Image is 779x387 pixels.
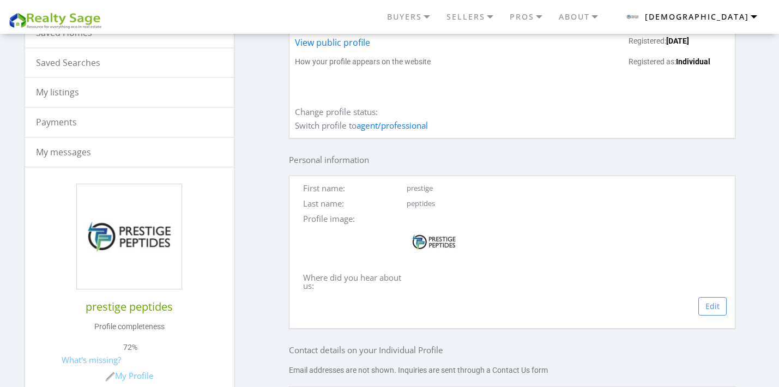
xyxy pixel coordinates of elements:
h3: Personal information [289,149,735,170]
strong: [DATE] [666,37,689,45]
a: What's missing? [62,354,121,365]
div: Profile image: [303,215,401,226]
a: SELLERS [444,8,507,26]
p: Registered as: [629,57,729,68]
img: prestige peptides [407,215,461,269]
img: REALTY SAGE [8,11,106,30]
a: Edit [698,297,727,316]
div: First name: [303,184,401,195]
a: My Profile [105,370,153,381]
h6: prestige peptides [41,300,218,313]
a: Saved Searches [25,49,234,77]
div: peptides [404,199,727,208]
div: prestige [404,184,727,193]
p: Profile completeness [41,322,218,332]
a: BUYERS [384,8,444,26]
div: Where did you hear about us: [303,274,401,293]
strong: Individual [676,57,710,66]
a: My listings [25,78,234,107]
a: My messages [25,138,234,167]
span: 72% [123,342,137,353]
p: Email addresses are not shown. Inquiries are sent through a Contact Us form [289,365,735,376]
a: PROS [507,8,556,26]
p: How your profile appears on the website [295,57,431,68]
a: Payments [25,108,234,137]
img: RS user logo [625,10,640,25]
a: agent/professional [357,120,428,131]
div: Last name: [303,199,401,210]
a: ABOUT [556,8,612,26]
h3: Contact details on your Individual Profile [289,340,735,360]
a: View public profile [295,36,370,57]
button: RS user logo [DEMOGRAPHIC_DATA] [612,4,771,30]
div: Change profile status: Switch profile to [289,30,735,138]
p: Registered: [629,36,729,47]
